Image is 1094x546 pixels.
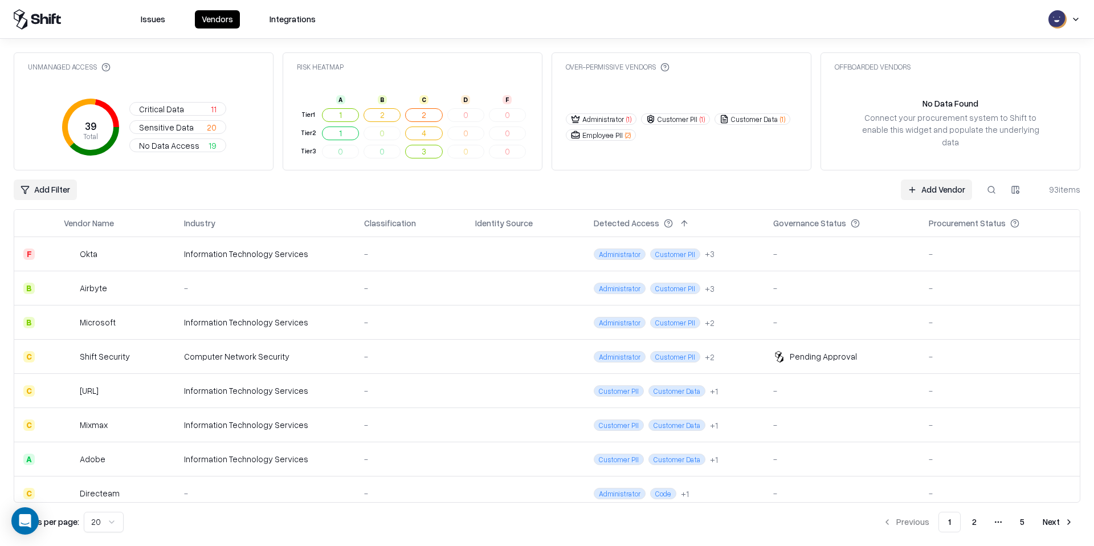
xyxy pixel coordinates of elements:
div: - [929,282,1071,294]
div: Offboarded Vendors [835,62,911,72]
div: - [773,487,910,499]
img: okta.com [475,247,487,258]
div: C [23,419,35,431]
span: Customer PII [594,419,644,431]
div: - [929,351,1071,362]
span: Customer PII [650,317,700,328]
span: ( 1 ) [700,115,705,124]
div: Tier 1 [299,110,317,120]
button: No Data Access19 [129,138,226,152]
img: entra.microsoft.com [475,486,487,498]
button: +2 [705,351,715,363]
div: - [773,316,910,328]
span: 20 [207,121,217,133]
button: Administrator(1) [566,113,636,125]
button: 3 [405,145,442,158]
div: Okta [80,248,97,260]
span: Administrator [594,283,646,294]
div: Mixmax [80,419,108,431]
img: Adobe [64,454,75,465]
button: 2 [963,512,986,532]
button: +3 [705,283,715,295]
p: Results per page: [14,516,79,528]
div: Identity Source [475,217,533,229]
button: Customer Data(1) [715,113,790,125]
div: Open Intercom Messenger [11,507,39,535]
button: 2 [405,108,442,122]
div: Connect your procurement system to Shift to enable this widget and populate the underlying data [858,112,1043,148]
img: Directeam [64,488,75,499]
img: entra.microsoft.com [475,418,487,429]
div: Detected Access [594,217,659,229]
img: Airbyte [64,283,75,294]
img: aws.amazon.com [475,349,487,361]
span: Administrator [594,351,646,362]
div: - [929,487,1071,499]
div: + 3 [705,283,715,295]
div: Information Technology Services [184,385,345,397]
div: No Data Found [922,97,978,109]
span: Customer PII [650,283,700,294]
div: + 1 [710,454,718,466]
button: Critical Data11 [129,102,226,116]
button: Integrations [263,10,323,28]
button: Employee PII(2) [566,129,636,141]
div: B [23,283,35,294]
button: +1 [710,385,718,397]
button: +1 [710,419,718,431]
button: Next [1036,512,1080,532]
div: F [23,248,35,260]
button: 4 [405,127,442,140]
div: - [929,453,1071,465]
tspan: 39 [85,120,97,132]
div: - [929,248,1071,260]
div: Procurement Status [929,217,1006,229]
div: - [184,282,345,294]
div: + 1 [681,488,689,500]
button: 1 [322,108,359,122]
div: + 2 [705,317,715,329]
img: Okta [64,248,75,260]
span: Customer PII [594,385,644,397]
a: Add Vendor [901,180,972,200]
div: Governance Status [773,217,846,229]
div: Adobe [80,453,105,465]
img: Fireflies.ai [64,385,75,397]
div: Industry [184,217,215,229]
img: okta.com [491,349,503,361]
span: Administrator [594,248,646,260]
div: Information Technology Services [184,316,345,328]
div: - [364,351,457,362]
div: Directeam [80,487,120,499]
div: A [23,454,35,465]
div: - [773,282,910,294]
div: + 3 [705,248,715,260]
div: - [364,282,457,294]
div: Information Technology Services [184,248,345,260]
nav: pagination [876,512,1080,532]
button: +3 [705,248,715,260]
span: ( 1 ) [626,115,631,124]
span: 11 [211,103,217,115]
span: Customer PII [650,248,700,260]
button: Issues [134,10,172,28]
div: C [23,351,35,362]
img: entra.microsoft.com [475,384,487,395]
div: B [23,317,35,328]
div: C [23,385,35,397]
button: +2 [705,317,715,329]
div: - [929,419,1071,431]
span: ( 2 ) [625,131,631,140]
div: Classification [364,217,416,229]
div: Information Technology Services [184,453,345,465]
button: 2 [364,108,401,122]
img: entra.microsoft.com [475,315,487,327]
div: F [503,95,512,104]
div: B [378,95,387,104]
span: Sensitive Data [139,121,194,133]
span: Critical Data [139,103,184,115]
div: Pending Approval [790,351,857,362]
div: Over-Permissive Vendors [566,62,670,72]
button: 1 [322,127,359,140]
div: Risk Heatmap [297,62,344,72]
